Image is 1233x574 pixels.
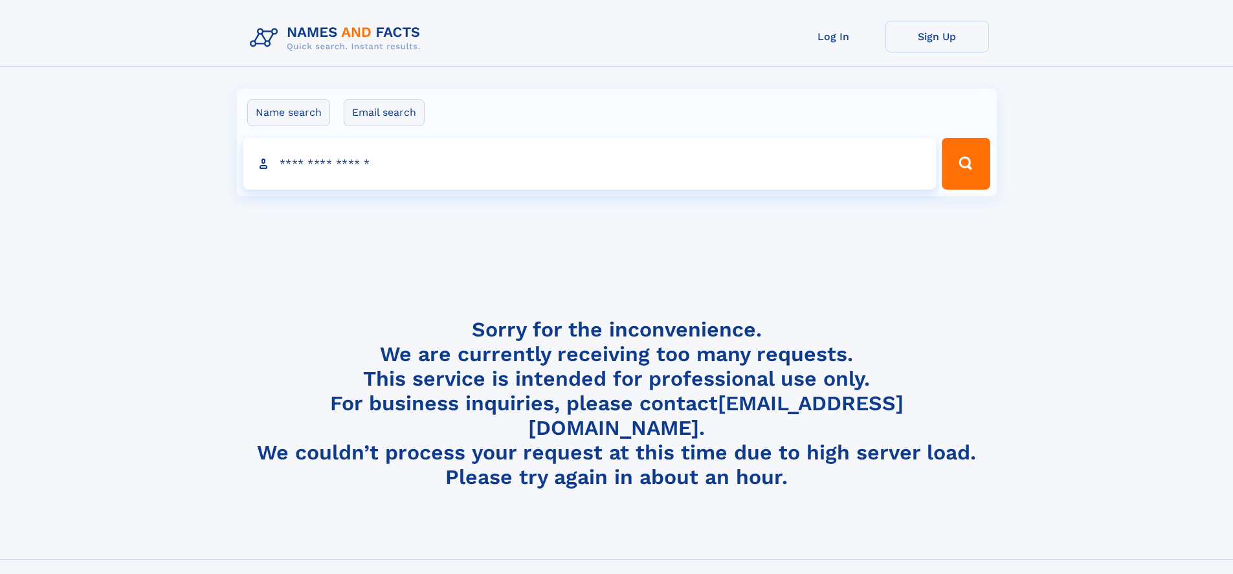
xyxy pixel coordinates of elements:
[885,21,989,52] a: Sign Up
[782,21,885,52] a: Log In
[245,317,989,490] h4: Sorry for the inconvenience. We are currently receiving too many requests. This service is intend...
[528,391,904,440] a: [EMAIL_ADDRESS][DOMAIN_NAME]
[942,138,990,190] button: Search Button
[243,138,937,190] input: search input
[247,99,330,126] label: Name search
[344,99,425,126] label: Email search
[245,21,431,56] img: Logo Names and Facts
